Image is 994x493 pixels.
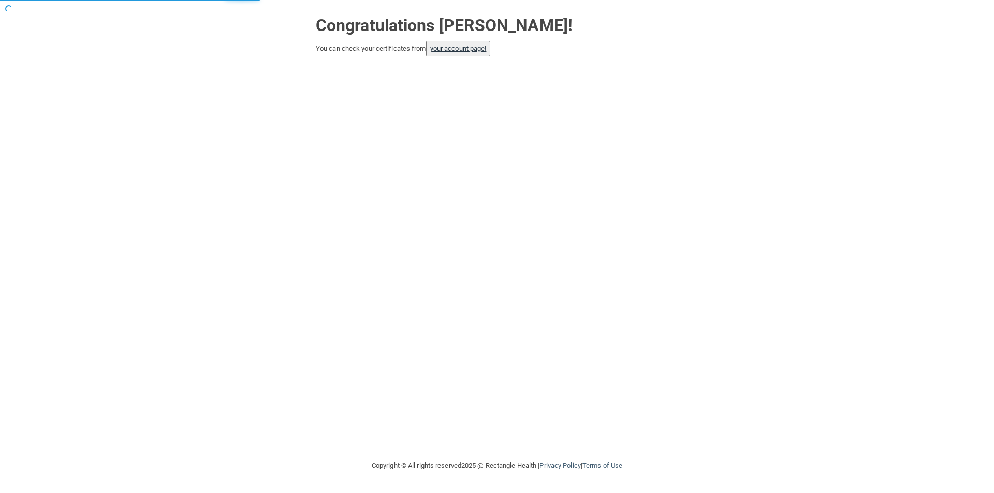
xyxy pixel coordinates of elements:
[539,461,580,469] a: Privacy Policy
[316,41,678,56] div: You can check your certificates from
[426,41,491,56] button: your account page!
[430,44,487,52] a: your account page!
[308,449,686,482] div: Copyright © All rights reserved 2025 @ Rectangle Health | |
[316,16,573,35] strong: Congratulations [PERSON_NAME]!
[582,461,622,469] a: Terms of Use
